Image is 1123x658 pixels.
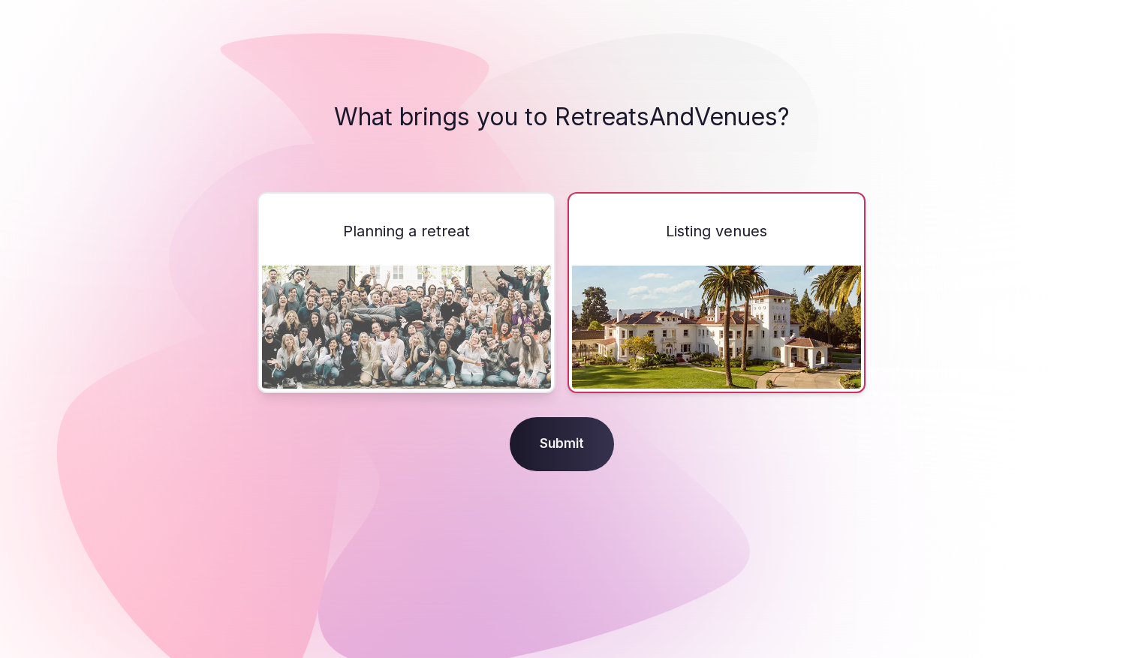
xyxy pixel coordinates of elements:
span: Planning a retreat [343,221,470,242]
img: The CloseCRM company team on retreat [262,266,551,389]
span: Listing venues [666,221,767,242]
h1: What brings you to RetreatsAndVenues? [96,103,1027,131]
span: Submit [510,417,614,471]
img: A beautiful venue in the hills with palm trees around [572,266,861,389]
